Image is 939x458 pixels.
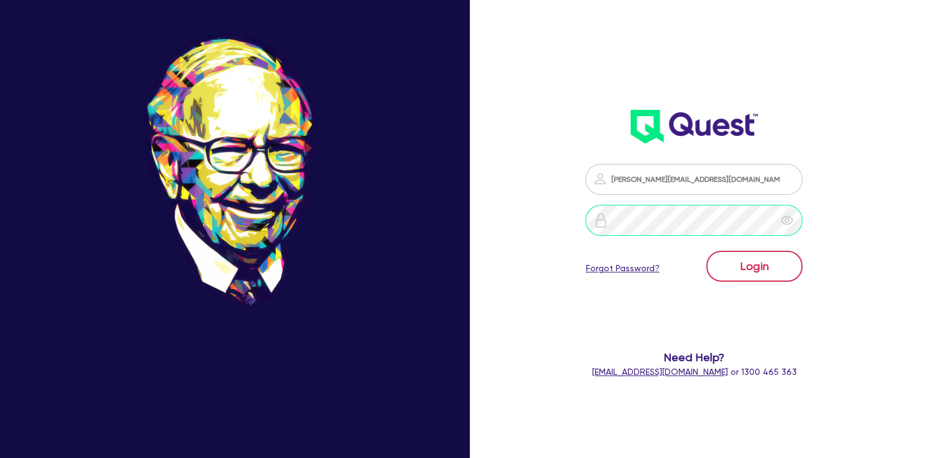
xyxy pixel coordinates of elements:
a: Forgot Password? [585,262,659,275]
a: [EMAIL_ADDRESS][DOMAIN_NAME] [591,367,727,377]
span: or 1300 465 363 [591,367,796,377]
input: Email address [585,164,802,195]
img: icon-password [593,171,608,186]
span: Need Help? [573,349,816,366]
img: wH2k97JdezQIQAAAABJRU5ErkJggg== [631,110,758,143]
button: Login [706,251,802,282]
span: eye [781,214,793,227]
img: icon-password [593,213,608,228]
